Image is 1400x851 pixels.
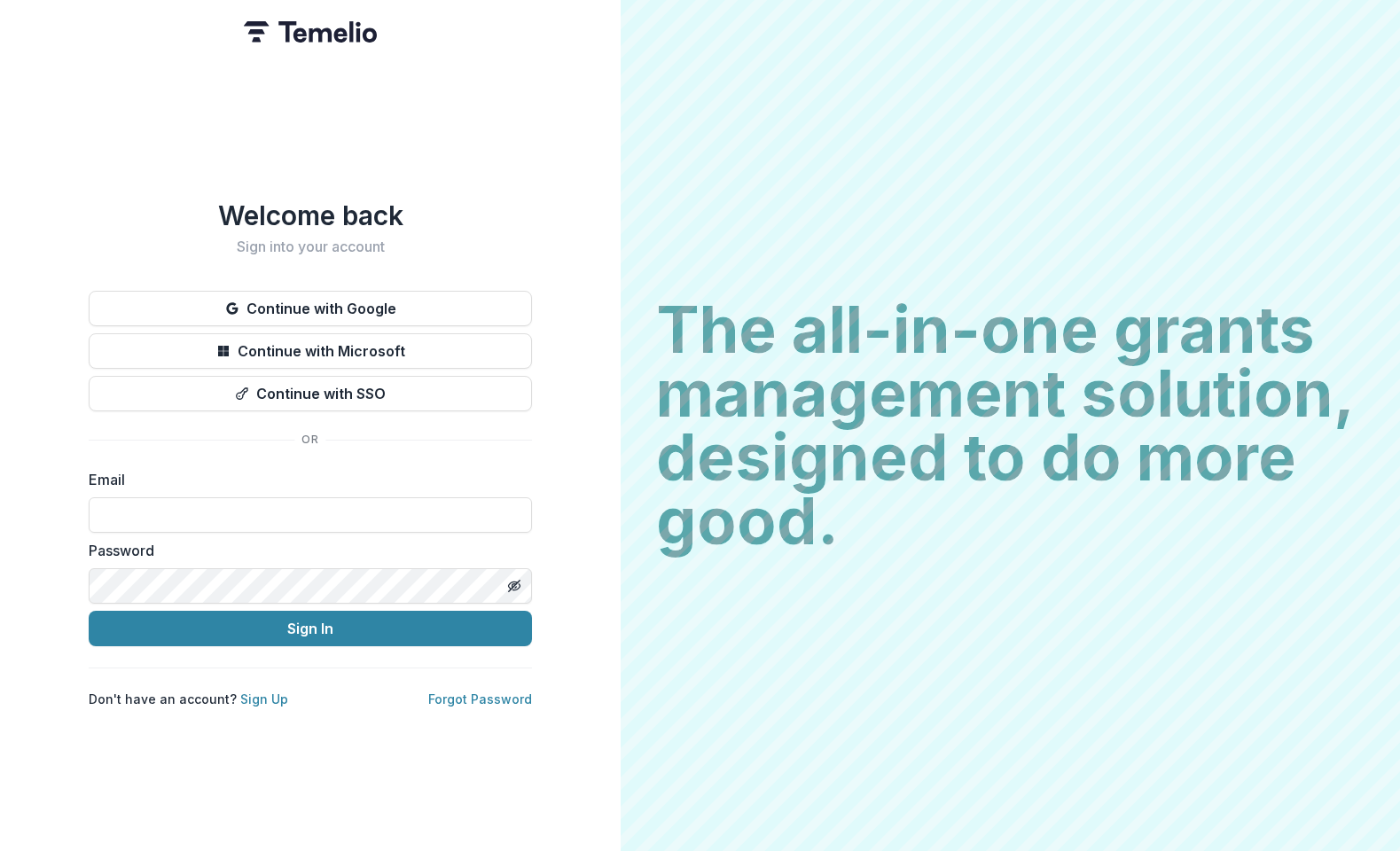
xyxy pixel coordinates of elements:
button: Sign In [89,611,532,646]
button: Continue with SSO [89,376,532,411]
a: Sign Up [240,691,288,707]
img: Temelio [244,21,377,43]
h2: Sign into your account [89,238,532,255]
p: Don't have an account? [89,690,288,708]
a: Forgot Password [428,691,532,707]
button: Continue with Google [89,291,532,326]
h1: Welcome back [89,199,532,231]
label: Email [89,469,521,490]
button: Continue with Microsoft [89,333,532,369]
button: Toggle password visibility [500,572,528,600]
label: Password [89,540,521,561]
